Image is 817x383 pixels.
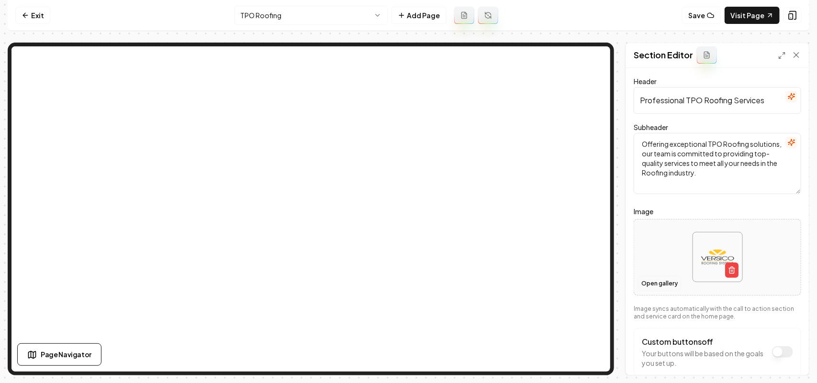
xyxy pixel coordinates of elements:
[17,343,101,366] button: Page Navigator
[15,7,50,24] a: Exit
[634,123,668,131] label: Subheader
[725,7,780,24] a: Visit Page
[642,337,713,347] label: Custom buttons off
[478,7,498,24] button: Regenerate page
[454,7,474,24] button: Add admin page prompt
[634,87,801,114] input: Header
[693,232,742,282] img: image
[634,77,657,86] label: Header
[642,349,767,368] p: Your buttons will be based on the goals you set up.
[682,7,721,24] button: Save
[634,305,801,320] p: Image syncs automatically with the call to action section and service card on the home page.
[392,7,447,24] button: Add Page
[634,206,801,217] label: Image
[41,350,91,360] span: Page Navigator
[634,48,693,62] h2: Section Editor
[697,46,717,64] button: Add admin section prompt
[638,276,681,291] button: Open gallery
